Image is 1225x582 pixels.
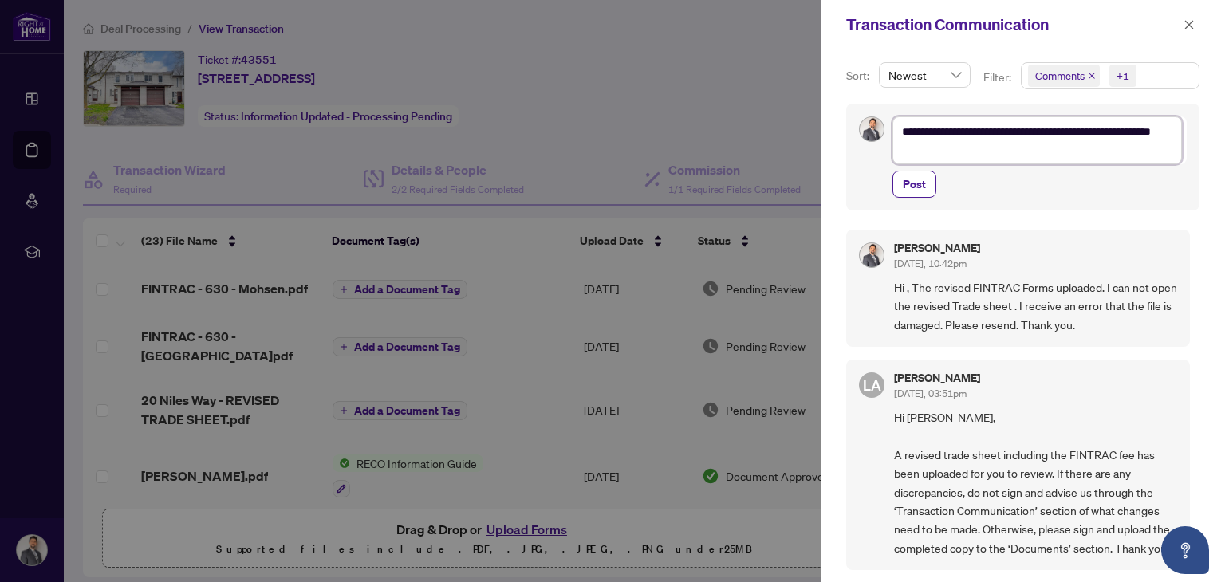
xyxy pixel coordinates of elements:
[1088,72,1096,80] span: close
[894,387,967,399] span: [DATE], 03:51pm
[888,63,961,87] span: Newest
[894,408,1177,557] span: Hi [PERSON_NAME], A revised trade sheet including the FINTRAC fee has been uploaded for you to re...
[1035,68,1085,84] span: Comments
[1028,65,1100,87] span: Comments
[1161,526,1209,574] button: Open asap
[894,242,980,254] h5: [PERSON_NAME]
[983,69,1014,86] p: Filter:
[894,372,980,383] h5: [PERSON_NAME]
[892,171,936,198] button: Post
[894,258,967,269] span: [DATE], 10:42pm
[860,243,884,267] img: Profile Icon
[894,278,1177,334] span: Hi , The revised FINTRAC Forms uploaded. I can not open the revised Trade sheet . I receive an er...
[1117,68,1129,84] div: +1
[846,67,872,85] p: Sort:
[903,171,926,197] span: Post
[860,117,884,141] img: Profile Icon
[1184,19,1195,30] span: close
[863,374,881,396] span: LA
[846,13,1179,37] div: Transaction Communication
